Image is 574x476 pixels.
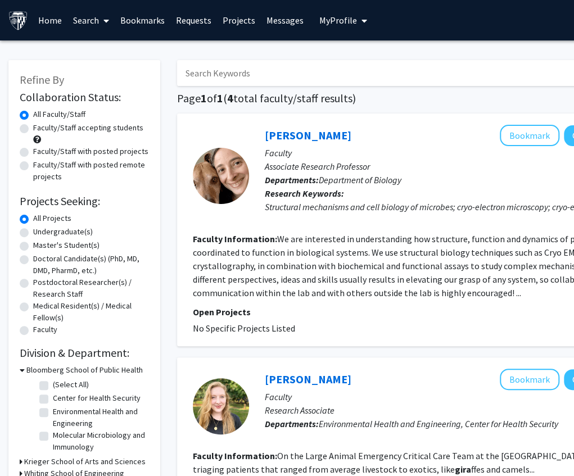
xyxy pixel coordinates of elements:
[33,212,71,224] label: All Projects
[265,174,319,185] b: Departments:
[53,392,141,404] label: Center for Health Security
[265,188,344,199] b: Research Keywords:
[201,91,207,105] span: 1
[33,253,149,276] label: Doctoral Candidate(s) (PhD, MD, DMD, PharmD, etc.)
[500,125,559,146] button: Add Gira Bhabha to Bookmarks
[33,239,100,251] label: Master's Student(s)
[265,372,351,386] a: [PERSON_NAME]
[33,324,57,336] label: Faculty
[33,1,67,40] a: Home
[20,346,149,360] h2: Division & Department:
[20,90,149,104] h2: Collaboration Status:
[265,418,319,429] b: Departments:
[33,122,143,134] label: Faculty/Staff accepting students
[217,91,223,105] span: 1
[193,233,277,244] b: Faculty Information:
[455,464,471,475] b: gira
[500,369,559,390] button: Add Rachel Vahey to Bookmarks
[8,11,28,30] img: Johns Hopkins University Logo
[265,128,351,142] a: [PERSON_NAME]
[33,159,149,183] label: Faculty/Staff with posted remote projects
[33,108,85,120] label: All Faculty/Staff
[8,425,48,468] iframe: Chat
[67,1,115,40] a: Search
[20,194,149,208] h2: Projects Seeking:
[53,429,146,453] label: Molecular Microbiology and Immunology
[33,276,149,300] label: Postdoctoral Researcher(s) / Research Staff
[217,1,261,40] a: Projects
[193,323,295,334] span: No Specific Projects Listed
[33,226,93,238] label: Undergraduate(s)
[24,456,146,468] h3: Krieger School of Arts and Sciences
[193,450,277,461] b: Faculty Information:
[53,406,146,429] label: Environmental Health and Engineering
[319,15,357,26] span: My Profile
[261,1,309,40] a: Messages
[20,72,64,87] span: Refine By
[33,146,148,157] label: Faculty/Staff with posted projects
[33,300,149,324] label: Medical Resident(s) / Medical Fellow(s)
[319,418,558,429] span: Environmental Health and Engineering, Center for Health Security
[115,1,170,40] a: Bookmarks
[227,91,233,105] span: 4
[319,174,401,185] span: Department of Biology
[26,364,143,376] h3: Bloomberg School of Public Health
[170,1,217,40] a: Requests
[53,379,89,391] label: (Select All)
